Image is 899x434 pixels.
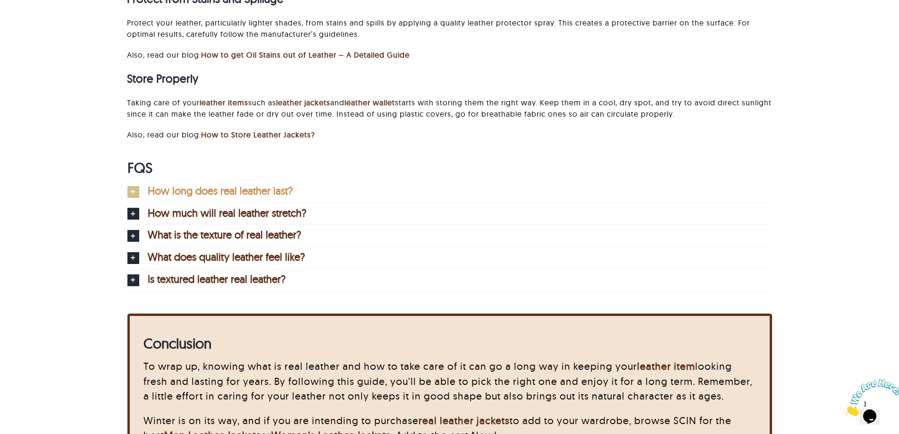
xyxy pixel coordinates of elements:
[127,97,772,119] p: Taking care of your such as and starts with storing them the right way. Keep them in a cool, dry ...
[127,159,152,177] span: FQS
[127,247,772,269] a: What does quality leather feel like?
[127,49,772,60] p: Also, read our blog:
[143,359,756,404] p: To wrap up, knowing what is real leather and how to take care of it can go a long way in keeping ...
[344,98,395,107] a: leather wallet
[201,130,315,139] a: How to Store Leather Jackets?
[143,334,211,352] strong: Conclusion
[127,71,198,85] strong: Store Properly
[148,230,301,240] span: What is the texture of real leather?
[127,181,772,203] a: How long does real leather last?
[201,50,410,60] a: How to get Oil Stains out of Leather – A Detailed Guide
[127,17,772,40] p: Protect your leather, particularly lighter shades, from stains and spills by applying a quality l...
[419,414,510,426] a: real leather jackets
[127,203,772,225] a: How much will real leather stretch?
[148,208,306,218] span: How much will real leather stretch?
[637,360,695,372] a: leather item
[148,274,286,284] span: Is textured leather real leather?
[127,129,772,140] p: Also, read our blog:
[148,186,293,196] span: How long does real leather last?
[127,269,772,291] a: Is textured leather real leather?
[276,98,330,107] a: leather jackets
[840,375,899,420] iframe: chat widget
[127,225,772,247] a: What is the texture of real leather?
[148,252,305,262] span: What does quality leather feel like?
[4,4,8,12] span: 1
[4,4,62,41] img: Chat attention grabber
[200,98,248,107] a: leather items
